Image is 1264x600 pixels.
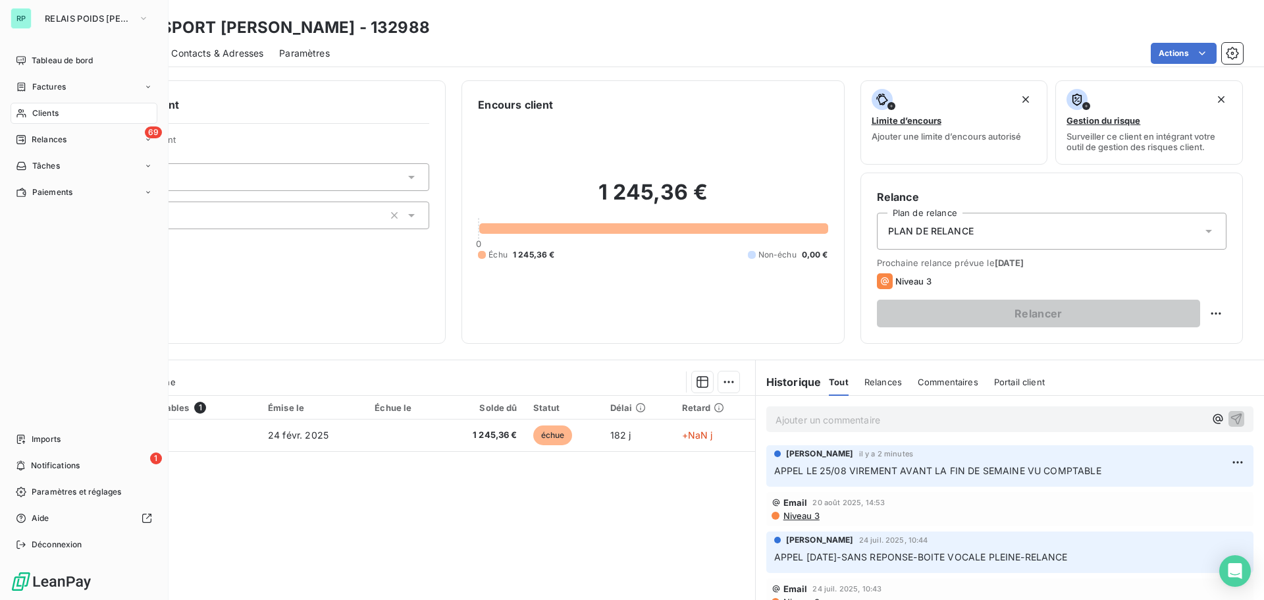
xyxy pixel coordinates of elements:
span: Relances [864,377,902,387]
span: échue [533,425,573,445]
a: Paramètres et réglages [11,481,157,503]
button: Relancer [877,300,1200,327]
span: Clients [32,107,59,119]
span: APPEL LE 25/08 VIREMENT AVANT LA FIN DE SEMAINE VU COMPTABLE [774,465,1101,476]
span: 24 juil. 2025, 10:44 [859,536,928,544]
span: Relances [32,134,66,146]
h6: Encours client [478,97,553,113]
span: [DATE] [995,258,1024,268]
span: Imports [32,433,61,445]
a: 69Relances [11,129,157,150]
span: Ajouter une limite d’encours autorisé [872,131,1021,142]
span: Paiements [32,186,72,198]
span: Prochaine relance prévue le [877,258,1226,268]
span: 69 [145,126,162,138]
span: 1 [194,402,206,414]
div: Solde dû [449,402,517,413]
a: Tableau de bord [11,50,157,71]
h2: 1 245,36 € [478,179,828,219]
div: Open Intercom Messenger [1219,555,1251,587]
span: Échu [488,249,508,261]
span: Gestion du risque [1066,115,1140,126]
div: Retard [682,402,747,413]
span: Factures [32,81,66,93]
span: 1 [150,452,162,464]
h6: Informations client [80,97,429,113]
span: 24 juil. 2025, 10:43 [812,585,882,593]
div: Délai [610,402,666,413]
button: Limite d’encoursAjouter une limite d’encours autorisé [860,80,1048,165]
h3: TRANSPORT [PERSON_NAME] - 132988 [116,16,430,40]
a: Imports [11,429,157,450]
span: 0 [476,238,481,249]
a: Clients [11,103,157,124]
span: Contacts & Adresses [171,47,263,60]
span: Niveau 3 [782,510,820,521]
span: 182 j [610,429,631,441]
a: Factures [11,76,157,97]
div: Émise le [268,402,359,413]
h6: Relance [877,189,1226,205]
span: Paramètres et réglages [32,486,121,498]
div: Échue le [375,402,433,413]
span: il y a 2 minutes [859,450,913,458]
a: Tâches [11,155,157,177]
span: Tableau de bord [32,55,93,67]
span: [PERSON_NAME] [786,534,854,546]
button: Actions [1151,43,1217,64]
span: APPEL [DATE]-SANS REPONSE-BOITE VOCALE PLEINE-RELANCE [774,551,1068,562]
span: [PERSON_NAME] [786,448,854,460]
span: 24 févr. 2025 [268,429,329,441]
span: Paramètres [279,47,330,60]
span: Niveau 3 [895,276,932,286]
div: Pièces comptables [107,402,252,414]
span: Surveiller ce client en intégrant votre outil de gestion des risques client. [1066,131,1232,152]
span: Tâches [32,160,60,172]
div: Statut [533,402,594,413]
span: Commentaires [918,377,978,387]
span: 1 245,36 € [513,249,555,261]
span: RELAIS POIDS [PERSON_NAME] [45,13,133,24]
span: PLAN DE RELANCE [888,225,974,238]
a: Aide [11,508,157,529]
span: 20 août 2025, 14:53 [812,499,885,506]
img: Logo LeanPay [11,571,92,592]
div: RP [11,8,32,29]
span: Portail client [994,377,1045,387]
span: Notifications [31,460,80,472]
span: +NaN j [682,429,713,441]
span: Déconnexion [32,539,82,551]
span: Email [783,497,808,508]
span: Aide [32,512,49,524]
span: 0,00 € [802,249,828,261]
span: Tout [829,377,849,387]
span: Limite d’encours [872,115,941,126]
a: Paiements [11,182,157,203]
span: Propriétés Client [106,134,429,153]
button: Gestion du risqueSurveiller ce client en intégrant votre outil de gestion des risques client. [1055,80,1243,165]
span: Non-échu [758,249,797,261]
span: Email [783,584,808,594]
h6: Historique [756,374,822,390]
span: 1 245,36 € [449,429,517,442]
